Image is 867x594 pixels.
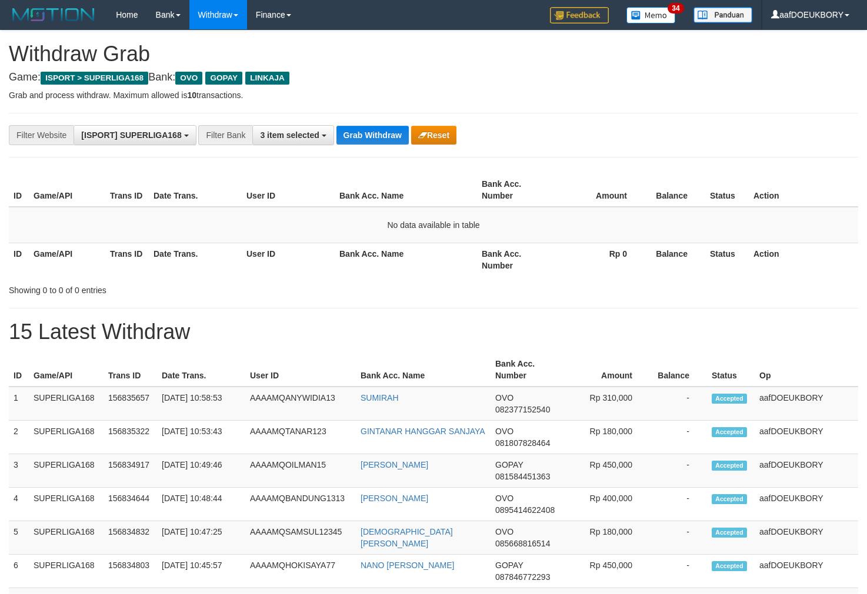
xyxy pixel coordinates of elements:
[335,173,477,207] th: Bank Acc. Name
[245,454,356,488] td: AAAAMQOILMAN15
[361,393,399,402] a: SUMIRAH
[668,3,683,14] span: 34
[361,527,453,548] a: [DEMOGRAPHIC_DATA][PERSON_NAME]
[705,173,749,207] th: Status
[712,461,747,471] span: Accepted
[9,125,74,145] div: Filter Website
[29,488,104,521] td: SUPERLIGA168
[477,173,553,207] th: Bank Acc. Number
[9,353,29,387] th: ID
[550,7,609,24] img: Feedback.jpg
[81,130,181,140] span: [ISPORT] SUPERLIGA168
[335,243,477,276] th: Bank Acc. Name
[157,353,245,387] th: Date Trans.
[361,494,428,503] a: [PERSON_NAME]
[495,472,550,481] span: Copy 081584451363 to clipboard
[9,555,29,588] td: 6
[29,521,104,555] td: SUPERLIGA168
[356,353,491,387] th: Bank Acc. Name
[105,243,149,276] th: Trans ID
[495,572,550,582] span: Copy 087846772293 to clipboard
[9,421,29,454] td: 2
[755,555,858,588] td: aafDOEUKBORY
[9,173,29,207] th: ID
[175,72,202,85] span: OVO
[491,353,563,387] th: Bank Acc. Number
[29,555,104,588] td: SUPERLIGA168
[336,126,409,145] button: Grab Withdraw
[29,173,105,207] th: Game/API
[712,494,747,504] span: Accepted
[645,243,705,276] th: Balance
[712,394,747,404] span: Accepted
[205,72,242,85] span: GOPAY
[495,427,513,436] span: OVO
[157,454,245,488] td: [DATE] 10:49:46
[9,280,352,296] div: Showing 0 to 0 of 0 entries
[495,527,513,536] span: OVO
[245,353,356,387] th: User ID
[9,207,858,243] td: No data available in table
[9,454,29,488] td: 3
[749,243,858,276] th: Action
[626,7,676,24] img: Button%20Memo.svg
[29,387,104,421] td: SUPERLIGA168
[361,460,428,469] a: [PERSON_NAME]
[749,173,858,207] th: Action
[104,421,157,454] td: 156835322
[477,243,553,276] th: Bank Acc. Number
[563,353,650,387] th: Amount
[9,72,858,83] h4: Game: Bank:
[245,387,356,421] td: AAAAMQANYWIDIA13
[650,555,707,588] td: -
[104,387,157,421] td: 156835657
[104,454,157,488] td: 156834917
[104,488,157,521] td: 156834644
[157,555,245,588] td: [DATE] 10:45:57
[495,505,555,515] span: Copy 0895414622408 to clipboard
[74,125,196,145] button: [ISPORT] SUPERLIGA168
[9,6,98,24] img: MOTION_logo.png
[705,243,749,276] th: Status
[245,521,356,555] td: AAAAMQSAMSUL12345
[563,555,650,588] td: Rp 450,000
[9,521,29,555] td: 5
[495,393,513,402] span: OVO
[260,130,319,140] span: 3 item selected
[755,421,858,454] td: aafDOEUKBORY
[563,421,650,454] td: Rp 180,000
[411,126,456,145] button: Reset
[495,438,550,448] span: Copy 081807828464 to clipboard
[149,243,242,276] th: Date Trans.
[495,539,550,548] span: Copy 085668816514 to clipboard
[650,454,707,488] td: -
[755,521,858,555] td: aafDOEUKBORY
[242,243,335,276] th: User ID
[187,90,196,100] strong: 10
[361,427,485,436] a: GINTANAR HANGGAR SANJAYA
[650,488,707,521] td: -
[563,387,650,421] td: Rp 310,000
[9,243,29,276] th: ID
[563,488,650,521] td: Rp 400,000
[755,387,858,421] td: aafDOEUKBORY
[650,521,707,555] td: -
[245,555,356,588] td: AAAAMQHOKISAYA77
[104,555,157,588] td: 156834803
[755,454,858,488] td: aafDOEUKBORY
[495,405,550,414] span: Copy 082377152540 to clipboard
[712,427,747,437] span: Accepted
[245,488,356,521] td: AAAAMQBANDUNG1313
[149,173,242,207] th: Date Trans.
[495,460,523,469] span: GOPAY
[553,243,645,276] th: Rp 0
[563,521,650,555] td: Rp 180,000
[29,421,104,454] td: SUPERLIGA168
[9,89,858,101] p: Grab and process withdraw. Maximum allowed is transactions.
[712,528,747,538] span: Accepted
[9,488,29,521] td: 4
[104,353,157,387] th: Trans ID
[645,173,705,207] th: Balance
[9,42,858,66] h1: Withdraw Grab
[104,521,157,555] td: 156834832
